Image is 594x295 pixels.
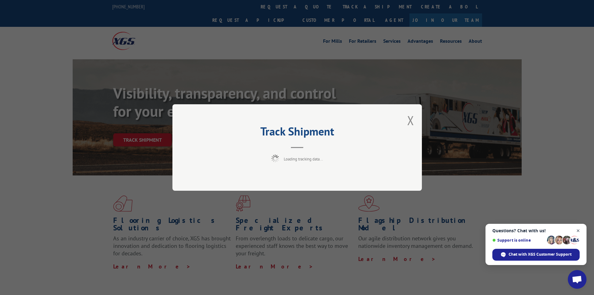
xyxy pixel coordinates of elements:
[204,127,391,139] h2: Track Shipment
[407,112,414,129] button: Close modal
[492,238,545,243] span: Support is online
[492,228,580,233] span: Questions? Chat with us!
[271,155,279,162] img: xgs-loading
[492,249,580,261] div: Chat with XGS Customer Support
[509,252,572,257] span: Chat with XGS Customer Support
[568,270,587,289] div: Open chat
[574,227,582,235] span: Close chat
[284,156,323,162] span: Loading tracking data...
